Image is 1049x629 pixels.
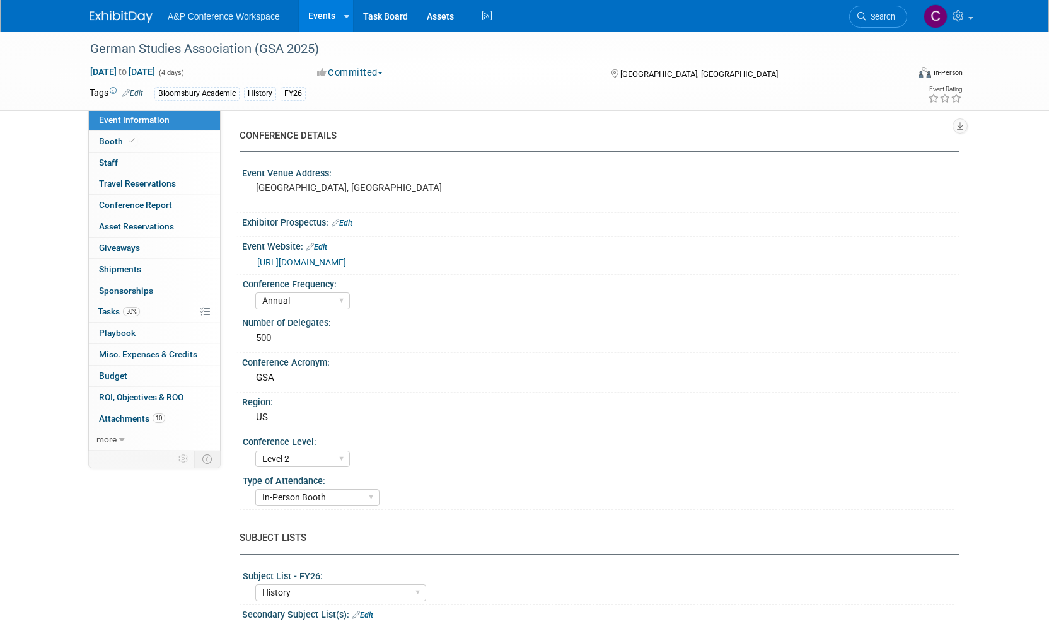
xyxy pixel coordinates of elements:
span: Budget [99,371,127,381]
a: Attachments10 [89,408,220,429]
span: ROI, Objectives & ROO [99,392,183,402]
a: Edit [352,611,373,620]
a: more [89,429,220,450]
span: [DATE] [DATE] [90,66,156,78]
div: In-Person [933,68,963,78]
a: Conference Report [89,195,220,216]
div: Event Format [833,66,963,84]
div: Event Website: [242,237,959,253]
span: Staff [99,158,118,168]
div: Exhibitor Prospectus: [242,213,959,229]
div: Event Rating [928,86,962,93]
a: Playbook [89,323,220,343]
a: Budget [89,366,220,386]
a: Edit [122,89,143,98]
span: (4 days) [158,69,184,77]
div: GSA [252,368,950,388]
span: Misc. Expenses & Credits [99,349,197,359]
img: Christine Ritchlin [924,4,948,28]
div: Conference Frequency: [243,275,954,291]
a: Tasks50% [89,301,220,322]
span: Shipments [99,264,141,274]
div: Conference Acronym: [242,353,959,369]
td: Tags [90,86,143,101]
span: 10 [153,413,165,423]
div: US [252,408,950,427]
a: ROI, Objectives & ROO [89,387,220,408]
a: Sponsorships [89,280,220,301]
div: Conference Level: [243,432,954,448]
td: Personalize Event Tab Strip [173,451,195,467]
a: Staff [89,153,220,173]
div: German Studies Association (GSA 2025) [86,38,888,61]
span: more [96,434,117,444]
a: Shipments [89,259,220,280]
div: CONFERENCE DETAILS [240,129,950,142]
a: Event Information [89,110,220,130]
span: Giveaways [99,243,140,253]
span: Travel Reservations [99,178,176,188]
img: ExhibitDay [90,11,153,23]
div: Subject List - FY26: [243,567,954,582]
img: Format-Inperson.png [919,67,931,78]
a: [URL][DOMAIN_NAME] [257,257,346,267]
a: Edit [306,243,327,251]
td: Toggle Event Tabs [195,451,221,467]
i: Booth reservation complete [129,137,135,144]
div: History [244,87,276,100]
a: Edit [332,219,352,228]
span: 50% [123,307,140,316]
div: FY26 [281,87,306,100]
div: Type of Attendance: [243,471,954,487]
a: Travel Reservations [89,173,220,194]
pre: [GEOGRAPHIC_DATA], [GEOGRAPHIC_DATA] [256,182,527,193]
span: Sponsorships [99,286,153,296]
span: Conference Report [99,200,172,210]
a: Giveaways [89,238,220,258]
a: Misc. Expenses & Credits [89,344,220,365]
div: Region: [242,393,959,408]
span: Playbook [99,328,136,338]
a: Booth [89,131,220,152]
span: Event Information [99,115,170,125]
div: Secondary Subject List(s): [242,605,959,621]
div: SUBJECT LISTS [240,531,950,545]
span: Tasks [98,306,140,316]
div: Bloomsbury Academic [154,87,240,100]
button: Committed [313,66,388,79]
a: Search [849,6,907,28]
span: Search [866,12,895,21]
span: Attachments [99,413,165,424]
span: A&P Conference Workspace [168,11,280,21]
div: Event Venue Address: [242,164,959,180]
span: [GEOGRAPHIC_DATA], [GEOGRAPHIC_DATA] [620,69,778,79]
span: Asset Reservations [99,221,174,231]
a: Asset Reservations [89,216,220,237]
div: 500 [252,328,950,348]
span: Booth [99,136,137,146]
div: Number of Delegates: [242,313,959,329]
span: to [117,67,129,77]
